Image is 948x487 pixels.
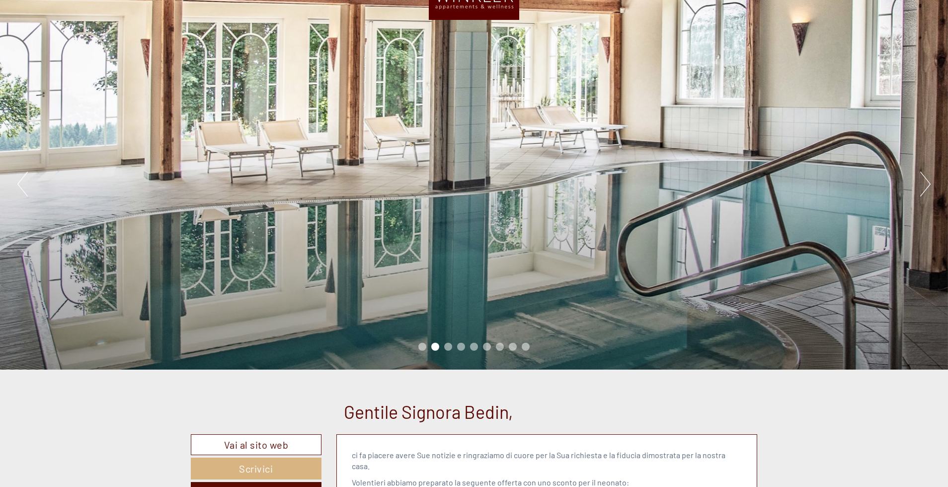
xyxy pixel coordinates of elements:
button: Previous [17,172,28,196]
h1: Gentile Signora Bedin, [344,402,513,422]
button: Next [920,172,931,196]
p: ci fa piacere avere Sue notizie e ringraziamo di cuore per la Sua richiesta e la fiducia dimostra... [352,450,742,473]
a: Vai al sito web [191,434,321,456]
a: Scrivici [191,458,321,480]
